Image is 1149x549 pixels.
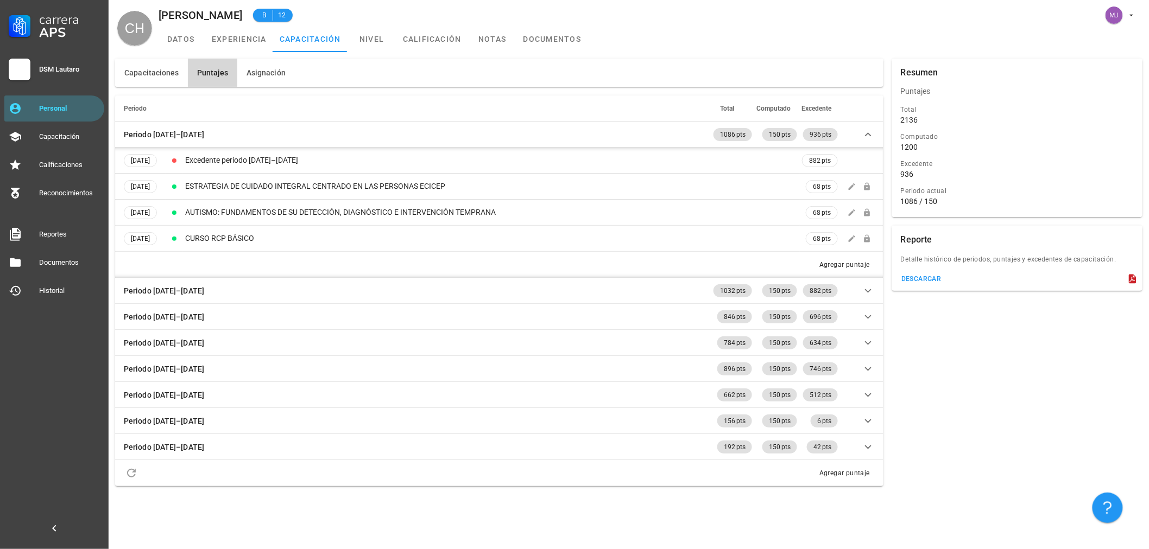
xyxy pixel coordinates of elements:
[819,259,870,270] div: Agregar puntaje
[817,414,831,427] span: 6 pts
[39,230,100,239] div: Reportes
[901,169,914,179] div: 936
[124,129,204,141] div: Periodo [DATE]–[DATE]
[819,468,870,478] div: Agregar puntaje
[115,95,711,122] th: Periodo
[4,95,104,122] a: Personal
[237,59,294,87] button: Asignación
[39,65,100,74] div: DSM Lautaro
[901,131,1134,142] div: Computado
[124,441,204,453] div: Periodo [DATE]–[DATE]
[810,336,831,349] span: 634 pts
[799,95,840,122] th: Excedente
[801,105,831,112] span: Excedente
[246,68,286,77] span: Asignación
[4,180,104,206] a: Reconocimientos
[183,226,800,252] td: CURSO RCP BÁSICO
[188,59,237,87] button: Puntajes
[720,105,734,112] span: Total
[754,95,799,122] th: Computado
[901,158,1134,169] div: Excedente
[1106,7,1123,24] div: avatar
[39,189,100,197] div: Reconocimientos
[468,26,517,52] a: notas
[769,388,791,401] span: 150 pts
[183,148,800,174] td: Excedente periodo [DATE]–[DATE]
[117,11,152,46] div: avatar
[711,95,754,122] th: Total
[4,278,104,304] a: Historial
[183,174,800,200] td: ESTRATEGIA DE CUIDADO INTEGRAL CENTRADO EN LAS PERSONAS ECICEP
[125,11,144,46] span: CH
[131,207,150,219] span: [DATE]
[810,128,831,141] span: 936 pts
[348,26,396,52] a: nivel
[901,275,942,283] div: descargar
[769,441,791,454] span: 150 pts
[724,388,746,401] span: 662 pts
[810,284,831,297] span: 882 pts
[720,284,746,297] span: 1032 pts
[517,26,588,52] a: documentos
[897,271,946,286] button: descargar
[813,441,831,454] span: 42 pts
[901,104,1134,115] div: Total
[124,415,204,427] div: Periodo [DATE]–[DATE]
[277,10,286,21] span: 12
[131,233,150,245] span: [DATE]
[124,311,204,323] div: Periodo [DATE]–[DATE]
[810,388,831,401] span: 512 pts
[769,414,791,427] span: 150 pts
[720,128,746,141] span: 1086 pts
[901,142,918,152] div: 1200
[4,221,104,247] a: Reportes
[39,258,100,267] div: Documentos
[769,310,791,323] span: 150 pts
[4,124,104,150] a: Capacitación
[131,155,150,167] span: [DATE]
[769,336,791,349] span: 150 pts
[183,200,800,226] td: AUTISMO: FUNDAMENTOS DE SU DETECCIÓN, DIAGNÓSTICO E INTERVENCIÓN TEMPRANA
[115,59,188,87] button: Capacitaciones
[901,115,918,125] div: 2136
[396,26,468,52] a: calificación
[124,337,204,349] div: Periodo [DATE]–[DATE]
[813,181,831,192] span: 68 pts
[901,196,1134,206] div: 1086 / 150
[769,362,791,375] span: 150 pts
[769,128,791,141] span: 150 pts
[724,336,746,349] span: 784 pts
[724,414,746,427] span: 156 pts
[810,362,831,375] span: 746 pts
[724,310,746,323] span: 846 pts
[724,362,746,375] span: 896 pts
[39,26,100,39] div: APS
[39,286,100,295] div: Historial
[39,132,100,141] div: Capacitación
[756,105,791,112] span: Computado
[39,13,100,26] div: Carrera
[39,161,100,169] div: Calificaciones
[124,389,204,401] div: Periodo [DATE]–[DATE]
[39,104,100,113] div: Personal
[156,26,205,52] a: datos
[813,233,831,244] span: 68 pts
[273,26,348,52] a: capacitación
[814,259,875,270] button: Agregar puntaje
[159,9,242,21] div: [PERSON_NAME]
[260,10,268,21] span: B
[131,181,150,193] span: [DATE]
[810,310,831,323] span: 696 pts
[901,59,938,87] div: Resumen
[724,441,746,454] span: 192 pts
[124,105,147,112] span: Periodo
[769,284,791,297] span: 150 pts
[892,254,1142,271] div: Detalle histórico de periodos, puntajes y excedentes de capacitación.
[809,155,831,167] span: 882 pts
[4,152,104,178] a: Calificaciones
[4,250,104,276] a: Documentos
[124,68,179,77] span: Capacitaciones
[814,468,875,478] button: Agregar puntaje
[197,68,229,77] span: Puntajes
[901,226,932,254] div: Reporte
